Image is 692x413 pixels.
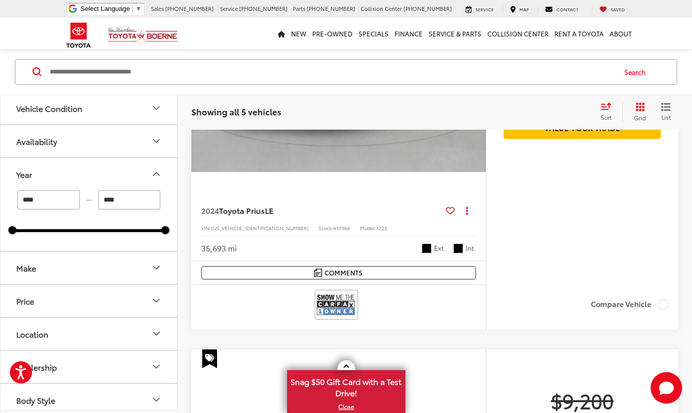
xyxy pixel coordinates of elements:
[360,224,376,232] span: Model:
[201,224,211,232] span: VIN:
[165,4,214,12] span: [PHONE_NUMBER]
[484,18,551,49] a: Collision Center
[83,196,95,204] span: —
[314,269,322,277] img: Comments
[150,168,162,180] div: Year
[132,5,133,12] span: ​
[475,6,494,12] span: Service
[150,361,162,373] div: Dealership
[458,5,501,13] a: Service
[661,113,671,121] span: List
[466,243,476,253] span: Int.
[239,4,288,12] span: [PHONE_NUMBER]
[16,329,48,339] div: Location
[16,103,82,113] div: Vehicle Condition
[150,102,162,114] div: Vehicle Condition
[504,388,661,413] span: $9,200
[265,205,273,216] span: LE
[376,224,387,232] span: 1223
[426,18,484,49] a: Service & Parts: Opens in a new tab
[202,349,217,368] span: Special
[317,292,356,318] img: CarFax One Owner
[293,4,305,12] span: Parts
[307,4,355,12] span: [PHONE_NUMBER]
[0,318,178,350] button: LocationLocation
[80,5,130,12] span: Select Language
[16,362,57,372] div: Dealership
[654,102,678,122] button: List View
[611,6,625,12] span: Saved
[0,285,178,317] button: PricePrice
[150,262,162,274] div: Make
[422,243,432,253] span: Black
[0,125,178,157] button: AvailabilityAvailability
[453,243,463,253] span: Gradient Black
[288,371,404,401] span: Snag $50 Gift Card with a Test Drive!
[551,18,607,49] a: Rent a Toyota
[17,190,80,209] input: minimum
[60,19,97,51] img: Toyota
[135,5,142,12] span: ▼
[325,268,363,277] span: Comments
[615,60,660,84] button: Search
[150,328,162,340] div: Location
[601,113,612,121] span: Sort
[220,4,238,12] span: Service
[288,18,309,49] a: New
[191,105,281,117] span: Showing all 5 vehicles
[0,252,178,284] button: MakeMake
[211,224,309,232] span: [US_VEHICLE_IDENTIFICATION_NUMBER]
[607,18,635,49] a: About
[49,60,615,84] input: Search by Make, Model, or Keyword
[151,4,164,12] span: Sales
[201,205,219,216] span: 2024
[201,242,237,254] div: 35,693 mi
[319,224,333,232] span: Stock:
[98,190,161,209] input: maximum
[16,263,36,273] div: Make
[651,372,682,404] svg: Start Chat
[16,296,34,306] div: Price
[80,5,142,12] a: Select Language​
[403,4,452,12] span: [PHONE_NUMBER]
[459,202,476,219] button: Actions
[356,18,392,49] a: Specials
[592,5,632,13] a: My Saved Vehicles
[16,170,32,179] div: Year
[333,224,350,232] span: A10966
[150,135,162,147] div: Availability
[651,372,682,404] button: Toggle Chat Window
[634,113,646,122] span: Grid
[596,102,622,122] button: Select sort value
[108,27,178,44] img: Vic Vaughan Toyota of Boerne
[392,18,426,49] a: Finance
[150,394,162,406] div: Body Style
[309,18,356,49] a: Pre-Owned
[466,206,468,214] span: dropdown dots
[503,5,536,13] a: Map
[150,295,162,307] div: Price
[201,205,442,216] a: 2024Toyota PriusLE
[0,92,178,124] button: Vehicle ConditionVehicle Condition
[219,205,265,216] span: Toyota Prius
[556,6,579,12] span: Contact
[0,158,178,190] button: YearYear
[201,266,476,279] button: Comments
[538,5,586,13] a: Contact
[591,300,668,310] label: Compare Vehicle
[434,243,446,253] span: Ext.
[519,6,529,12] span: Map
[622,102,654,122] button: Grid View
[275,18,288,49] a: Home
[0,351,178,383] button: DealershipDealership
[361,4,402,12] span: Collision Center
[16,395,55,405] div: Body Style
[16,137,57,146] div: Availability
